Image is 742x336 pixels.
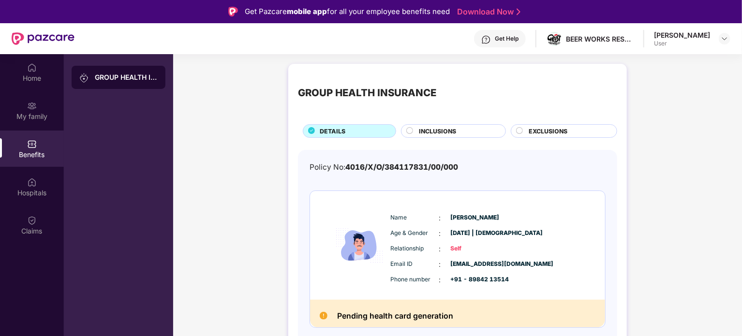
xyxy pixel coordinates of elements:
span: Email ID [391,260,439,269]
img: svg+xml;base64,PHN2ZyBpZD0iRHJvcGRvd24tMzJ4MzIiIHhtbG5zPSJodHRwOi8vd3d3LnczLm9yZy8yMDAwL3N2ZyIgd2... [721,35,728,43]
span: [PERSON_NAME] [451,213,499,222]
img: svg+xml;base64,PHN2ZyB3aWR0aD0iMjAiIGhlaWdodD0iMjAiIHZpZXdCb3g9IjAgMCAyMCAyMCIgZmlsbD0ibm9uZSIgeG... [27,101,37,111]
div: GROUP HEALTH INSURANCE [95,73,158,82]
span: Name [391,213,439,222]
span: : [439,213,441,223]
span: : [439,228,441,239]
div: GROUP HEALTH INSURANCE [298,85,436,101]
span: Self [451,244,499,253]
h2: Pending health card generation [337,309,453,322]
a: Download Now [457,7,518,17]
img: New Pazcare Logo [12,32,74,45]
strong: mobile app [287,7,327,16]
div: BEER WORKS RESTAURANTS & MICRO BREWERY PVT LTD [566,34,634,44]
img: WhatsApp%20Image%202024-02-28%20at%203.03.39%20PM.jpeg [548,33,562,44]
img: Stroke [517,7,520,17]
span: INCLUSIONS [419,127,456,136]
img: svg+xml;base64,PHN2ZyBpZD0iSGVscC0zMngzMiIgeG1sbnM9Imh0dHA6Ly93d3cudzMub3JnLzIwMDAvc3ZnIiB3aWR0aD... [481,35,491,44]
span: Relationship [391,244,439,253]
span: Age & Gender [391,229,439,238]
span: : [439,259,441,270]
img: svg+xml;base64,PHN2ZyB3aWR0aD0iMjAiIGhlaWdodD0iMjAiIHZpZXdCb3g9IjAgMCAyMCAyMCIgZmlsbD0ibm9uZSIgeG... [79,73,89,83]
span: EXCLUSIONS [529,127,567,136]
span: [EMAIL_ADDRESS][DOMAIN_NAME] [451,260,499,269]
span: +91 - 89842 13514 [451,275,499,284]
div: [PERSON_NAME] [654,30,710,40]
div: Policy No: [310,161,458,173]
span: : [439,244,441,254]
img: svg+xml;base64,PHN2ZyBpZD0iQ2xhaW0iIHhtbG5zPSJodHRwOi8vd3d3LnczLm9yZy8yMDAwL3N2ZyIgd2lkdGg9IjIwIi... [27,216,37,225]
span: 4016/X/O/384117831/00/000 [345,162,458,172]
img: svg+xml;base64,PHN2ZyBpZD0iSG9zcGl0YWxzIiB4bWxucz0iaHR0cDovL3d3dy53My5vcmcvMjAwMC9zdmciIHdpZHRoPS... [27,177,37,187]
span: Phone number [391,275,439,284]
div: Get Pazcare for all your employee benefits need [245,6,450,17]
img: svg+xml;base64,PHN2ZyBpZD0iSG9tZSIgeG1sbnM9Imh0dHA6Ly93d3cudzMub3JnLzIwMDAvc3ZnIiB3aWR0aD0iMjAiIG... [27,63,37,73]
img: icon [330,203,388,288]
img: svg+xml;base64,PHN2ZyBpZD0iQmVuZWZpdHMiIHhtbG5zPSJodHRwOi8vd3d3LnczLm9yZy8yMDAwL3N2ZyIgd2lkdGg9Ij... [27,139,37,149]
img: Logo [228,7,238,16]
span: [DATE] | [DEMOGRAPHIC_DATA] [451,229,499,238]
img: Pending [320,312,327,320]
span: DETAILS [320,127,345,136]
div: User [654,40,710,47]
div: Get Help [495,35,519,43]
span: : [439,275,441,285]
